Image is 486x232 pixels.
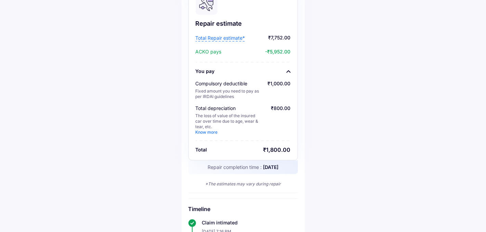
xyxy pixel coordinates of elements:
div: Repair completion time : [188,160,298,174]
div: The loss of value of the insured car over time due to age, wear & tear, etc. [196,113,262,135]
span: ₹7,752.00 [247,35,291,41]
span: Total Repair estimate* [196,35,245,41]
div: ₹1,000.00 [268,80,291,99]
div: Repair estimate [196,20,291,28]
div: Total depreciation [196,105,262,112]
div: Claim intimated [202,219,298,226]
div: ₹1,800.00 [263,146,291,153]
a: Know more [196,130,218,135]
div: Fixed amount you need to pay as per IRDAI guidelines [196,88,262,99]
div: Total [196,146,207,153]
span: [DATE] [263,164,278,170]
h6: Timeline [188,206,298,212]
span: -₹5,952.00 [223,48,291,55]
div: ₹800.00 [271,105,291,135]
div: Compulsory deductible [196,80,262,87]
span: ACKO pays [196,48,222,55]
div: *The estimates may vary during repair [188,181,298,187]
div: You pay [196,68,215,75]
